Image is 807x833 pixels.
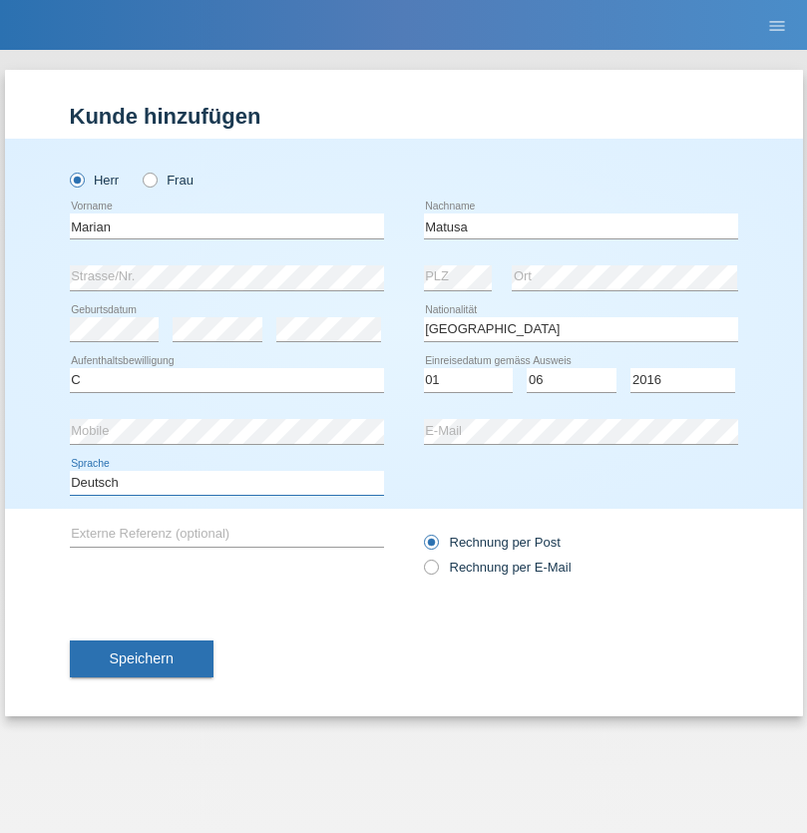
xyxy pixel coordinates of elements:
[767,16,787,36] i: menu
[757,19,797,31] a: menu
[70,104,738,129] h1: Kunde hinzufügen
[110,650,174,666] span: Speichern
[70,640,213,678] button: Speichern
[424,560,572,575] label: Rechnung per E-Mail
[424,535,561,550] label: Rechnung per Post
[143,173,156,186] input: Frau
[424,535,437,560] input: Rechnung per Post
[424,560,437,585] input: Rechnung per E-Mail
[143,173,194,188] label: Frau
[70,173,83,186] input: Herr
[70,173,120,188] label: Herr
